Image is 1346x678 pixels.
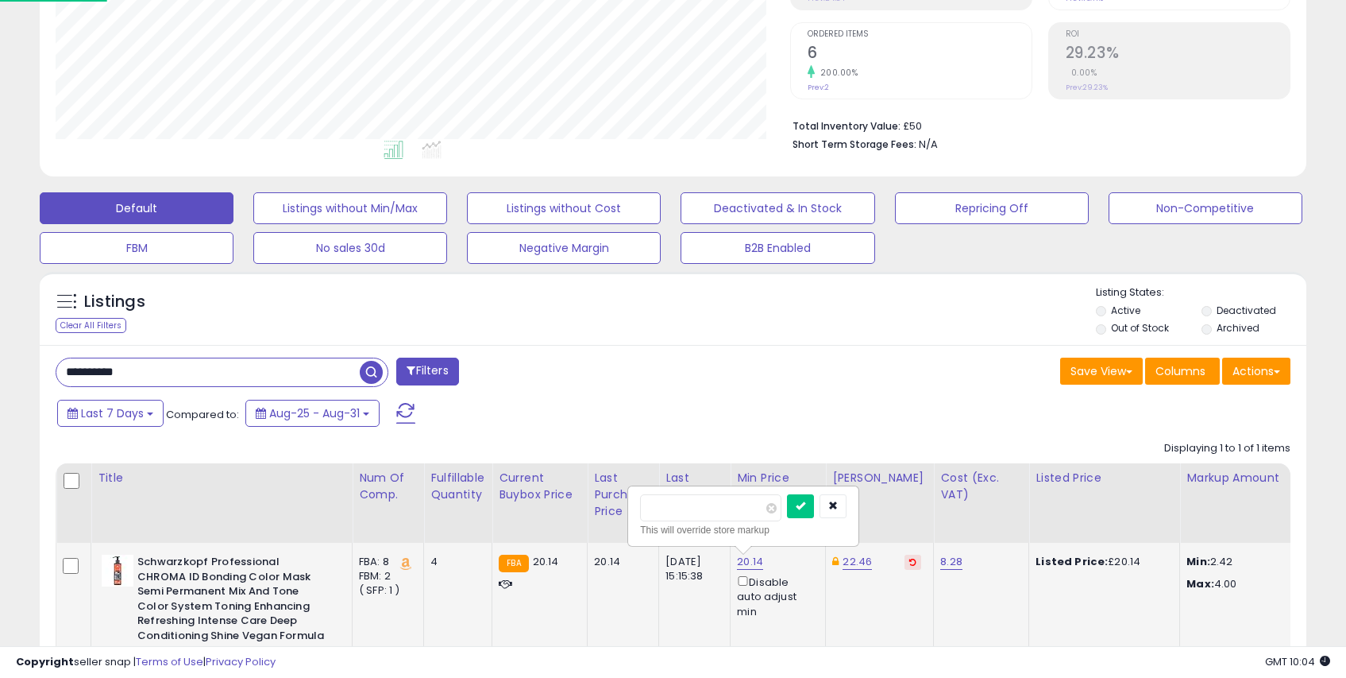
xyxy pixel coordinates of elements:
[895,192,1089,224] button: Repricing Off
[681,192,874,224] button: Deactivated & In Stock
[1186,555,1318,569] p: 2.42
[737,573,813,619] div: Disable auto adjust min
[166,407,239,422] span: Compared to:
[737,554,763,570] a: 20.14
[1066,44,1290,65] h2: 29.23%
[681,232,874,264] button: B2B Enabled
[1111,304,1140,317] label: Active
[940,554,962,570] a: 8.28
[467,232,661,264] button: Negative Margin
[1164,441,1290,456] div: Displaying 1 to 1 of 1 items
[1217,321,1259,335] label: Archived
[1186,554,1210,569] strong: Min:
[206,654,276,669] a: Privacy Policy
[499,470,580,503] div: Current Buybox Price
[1109,192,1302,224] button: Non-Competitive
[81,405,144,421] span: Last 7 Days
[84,291,145,313] h5: Listings
[1060,358,1143,385] button: Save View
[843,554,872,570] a: 22.46
[1265,654,1330,669] span: 2025-09-8 10:04 GMT
[1036,470,1173,486] div: Listed Price
[40,232,233,264] button: FBM
[919,137,938,152] span: N/A
[359,583,411,598] div: ( SFP: 1 )
[1155,363,1205,379] span: Columns
[1222,358,1290,385] button: Actions
[136,654,203,669] a: Terms of Use
[1111,321,1169,335] label: Out of Stock
[808,83,829,92] small: Prev: 2
[16,655,276,670] div: seller snap | |
[430,470,485,503] div: Fulfillable Quantity
[16,654,74,669] strong: Copyright
[396,358,458,385] button: Filters
[1186,576,1214,591] strong: Max:
[102,555,133,587] img: 31-ZQA3Mk0L._SL40_.jpg
[533,554,559,569] span: 20.14
[1066,67,1097,79] small: 0.00%
[40,192,233,224] button: Default
[57,400,164,427] button: Last 7 Days
[253,232,447,264] button: No sales 30d
[56,318,126,333] div: Clear All Filters
[665,555,718,583] div: [DATE] 15:15:38
[245,400,380,427] button: Aug-25 - Aug-31
[594,470,652,520] div: Last Purchase Price
[793,119,901,133] b: Total Inventory Value:
[359,470,417,503] div: Num of Comp.
[832,470,927,486] div: [PERSON_NAME]
[1217,304,1276,317] label: Deactivated
[253,192,447,224] button: Listings without Min/Max
[1036,555,1167,569] div: £20.14
[1186,577,1318,591] p: 4.00
[137,555,330,662] b: Schwarzkopf Professional CHROMA ID Bonding Color Mask Semi Permanent Mix And Tone Color System To...
[1096,285,1306,300] p: Listing States:
[793,115,1279,134] li: £50
[1145,358,1220,385] button: Columns
[359,555,411,569] div: FBA: 8
[467,192,661,224] button: Listings without Cost
[808,30,1032,39] span: Ordered Items
[1066,83,1108,92] small: Prev: 29.23%
[98,470,345,486] div: Title
[1066,30,1290,39] span: ROI
[640,522,847,538] div: This will override store markup
[665,470,723,537] div: Last Purchase Date (GMT)
[1186,470,1324,486] div: Markup Amount
[430,555,480,569] div: 4
[269,405,360,421] span: Aug-25 - Aug-31
[499,555,528,572] small: FBA
[940,470,1022,503] div: Cost (Exc. VAT)
[359,569,411,583] div: FBM: 2
[1036,554,1108,569] b: Listed Price:
[737,470,819,486] div: Min Price
[808,44,1032,65] h2: 6
[793,138,916,151] b: Short Term Storage Fees:
[815,67,858,79] small: 200.00%
[594,555,646,569] div: 20.14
